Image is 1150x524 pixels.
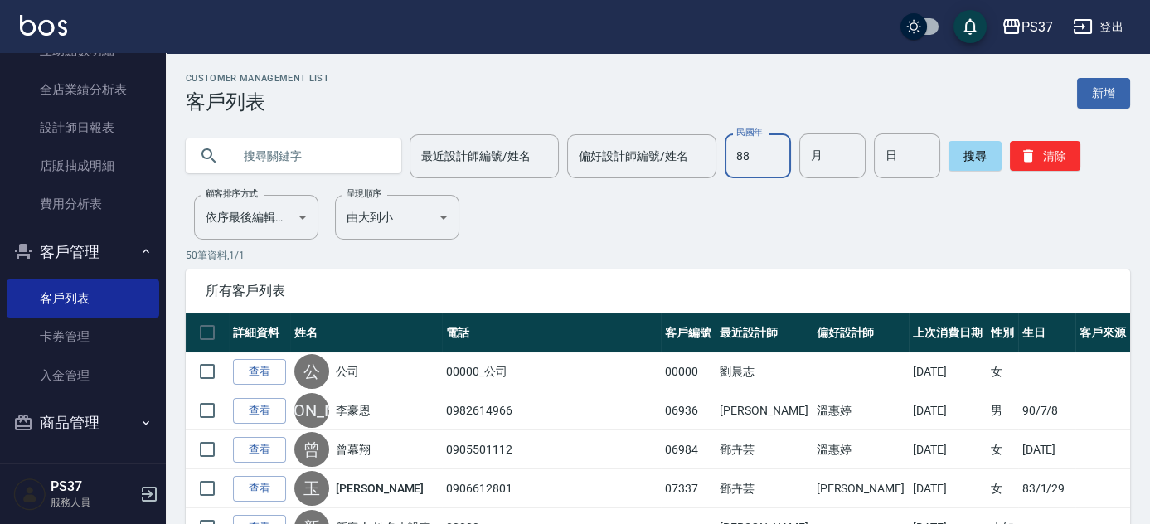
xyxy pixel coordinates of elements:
td: 0905501112 [442,430,661,469]
th: 客戶來源 [1075,313,1130,352]
td: 06936 [661,391,716,430]
td: 劉晨志 [716,352,812,391]
a: 公司 [336,363,359,380]
button: 清除 [1010,141,1080,171]
td: 0982614966 [442,391,661,430]
button: 商品管理 [7,401,159,444]
a: 入金管理 [7,357,159,395]
td: [DATE] [1018,430,1076,469]
td: [DATE] [909,430,987,469]
a: 查看 [233,398,286,424]
a: 費用分析表 [7,185,159,223]
a: 查看 [233,359,286,385]
div: 玉 [294,471,329,506]
td: [PERSON_NAME] [716,391,812,430]
a: 卡券管理 [7,318,159,356]
th: 生日 [1018,313,1076,352]
td: 鄧卉芸 [716,430,812,469]
label: 呈現順序 [347,187,381,200]
td: [DATE] [909,352,987,391]
button: 搜尋 [949,141,1002,171]
span: 所有客戶列表 [206,283,1110,299]
h3: 客戶列表 [186,90,329,114]
th: 電話 [442,313,661,352]
a: 李豪恩 [336,402,371,419]
img: Person [13,478,46,511]
td: [DATE] [909,391,987,430]
td: [PERSON_NAME] [813,469,909,508]
div: 依序最後編輯時間 [194,195,318,240]
a: [PERSON_NAME] [336,480,424,497]
td: [DATE] [909,469,987,508]
a: 客戶列表 [7,279,159,318]
td: 90/7/8 [1018,391,1076,430]
th: 姓名 [290,313,442,352]
div: [PERSON_NAME] [294,393,329,428]
td: 06984 [661,430,716,469]
label: 民國年 [736,126,762,138]
td: 0906612801 [442,469,661,508]
td: 07337 [661,469,716,508]
h2: Customer Management List [186,73,329,84]
p: 服務人員 [51,495,135,510]
td: 女 [987,430,1018,469]
a: 設計師日報表 [7,109,159,147]
div: 由大到小 [335,195,459,240]
th: 性別 [987,313,1018,352]
a: 曾幕翔 [336,441,371,458]
th: 偏好設計師 [813,313,909,352]
a: 店販抽成明細 [7,147,159,185]
th: 上次消費日期 [909,313,987,352]
div: 曾 [294,432,329,467]
td: 溫惠婷 [813,430,909,469]
td: 女 [987,469,1018,508]
img: Logo [20,15,67,36]
td: 鄧卉芸 [716,469,812,508]
th: 詳細資料 [229,313,290,352]
td: 00000 [661,352,716,391]
button: save [953,10,987,43]
label: 顧客排序方式 [206,187,258,200]
p: 50 筆資料, 1 / 1 [186,248,1130,263]
td: 溫惠婷 [813,391,909,430]
a: 查看 [233,437,286,463]
button: 客戶管理 [7,230,159,274]
a: 查看 [233,476,286,502]
a: 全店業績分析表 [7,70,159,109]
div: 公 [294,354,329,389]
th: 客戶編號 [661,313,716,352]
a: 新增 [1077,78,1130,109]
h5: PS37 [51,478,135,495]
button: 登出 [1066,12,1130,42]
button: PS37 [995,10,1060,44]
td: 女 [987,352,1018,391]
td: 83/1/29 [1018,469,1076,508]
td: 男 [987,391,1018,430]
td: 00000_公司 [442,352,661,391]
th: 最近設計師 [716,313,812,352]
div: PS37 [1021,17,1053,37]
input: 搜尋關鍵字 [232,133,388,178]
